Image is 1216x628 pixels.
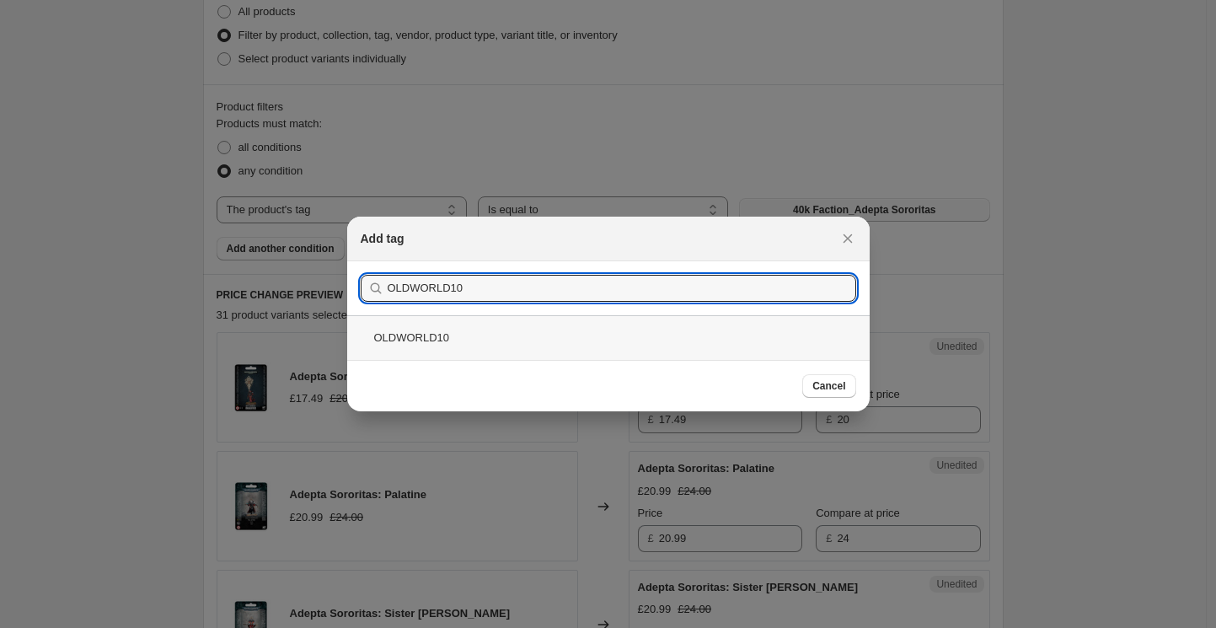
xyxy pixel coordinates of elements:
button: Cancel [802,374,855,398]
h2: Add tag [361,230,404,247]
span: Cancel [812,379,845,393]
button: Close [836,227,860,250]
input: Search tags [388,275,856,302]
div: OLDWORLD10 [347,315,870,360]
